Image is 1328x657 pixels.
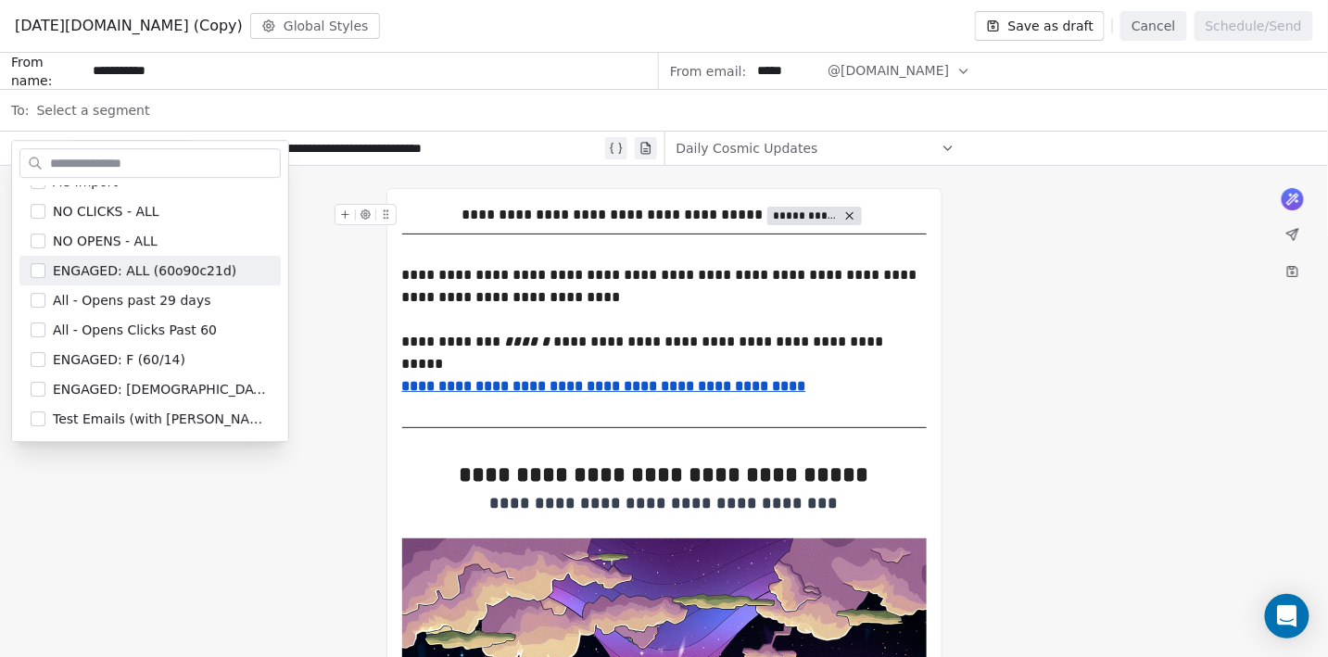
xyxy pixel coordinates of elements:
span: Subject: [11,139,64,163]
span: From email: [670,62,746,81]
button: Save as draft [975,11,1106,41]
span: ENGAGED: ALL (60o90c21d) [53,261,236,280]
span: All - Opens Clicks Past 60 [53,321,217,339]
span: Select a segment [36,101,149,120]
span: All - Opens past 29 days [53,291,210,310]
span: From name: [11,53,85,90]
span: NO OPENS - ALL [53,232,158,250]
span: AC Import [53,172,118,191]
span: NO CLICKS - ALL [53,202,159,221]
span: ENGAGED: [DEMOGRAPHIC_DATA] (60/14) [53,380,270,398]
span: @[DOMAIN_NAME] [828,61,949,81]
span: To: [11,101,29,120]
span: Daily Cosmic Updates [677,139,818,158]
span: Test Emails (with [PERSON_NAME]) [53,410,270,428]
span: [DATE][DOMAIN_NAME] (Copy) [15,15,243,37]
button: Cancel [1120,11,1186,41]
span: ENGAGED: F (60/14) [53,350,185,369]
button: Global Styles [250,13,380,39]
button: Schedule/Send [1195,11,1313,41]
